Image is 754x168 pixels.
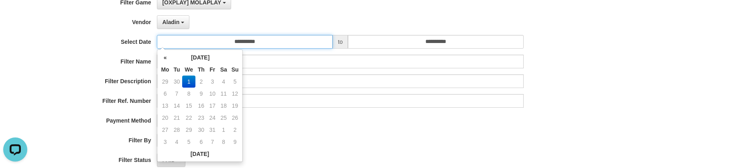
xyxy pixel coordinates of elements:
th: [DATE] [159,148,240,160]
td: 1 [182,76,195,88]
td: 8 [182,88,195,100]
span: PAID [162,157,175,163]
td: 8 [218,136,230,148]
td: 5 [230,76,241,88]
span: Aladin [162,19,179,25]
td: 10 [207,88,218,100]
th: Su [230,64,241,76]
td: 9 [230,136,241,148]
th: We [182,64,195,76]
td: 18 [218,100,230,112]
td: 1 [218,124,230,136]
td: 7 [171,88,183,100]
td: 13 [159,100,171,112]
th: Sa [218,64,230,76]
td: 2 [195,76,207,88]
td: 9 [195,88,207,100]
th: Fr [207,64,218,76]
td: 15 [182,100,195,112]
td: 19 [230,100,241,112]
th: Tu [171,64,183,76]
td: 21 [171,112,183,124]
td: 29 [159,76,171,88]
td: 5 [182,136,195,148]
td: 4 [171,136,183,148]
td: 23 [195,112,207,124]
td: 6 [159,88,171,100]
td: 3 [159,136,171,148]
th: « [159,51,171,64]
td: 28 [171,124,183,136]
td: 24 [207,112,218,124]
button: Aladin [157,15,189,29]
td: 20 [159,112,171,124]
td: 27 [159,124,171,136]
td: 4 [218,76,230,88]
th: Mo [159,64,171,76]
td: 30 [171,76,183,88]
td: 29 [182,124,195,136]
th: Th [195,64,207,76]
td: 3 [207,76,218,88]
td: 16 [195,100,207,112]
td: 30 [195,124,207,136]
td: 17 [207,100,218,112]
td: 7 [207,136,218,148]
td: 31 [207,124,218,136]
button: Open LiveChat chat widget [3,3,27,27]
td: 6 [195,136,207,148]
th: [DATE] [171,51,230,64]
td: 11 [218,88,230,100]
td: 25 [218,112,230,124]
span: to [333,35,348,49]
td: 26 [230,112,241,124]
td: 14 [171,100,183,112]
td: 22 [182,112,195,124]
td: 2 [230,124,241,136]
td: 12 [230,88,241,100]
